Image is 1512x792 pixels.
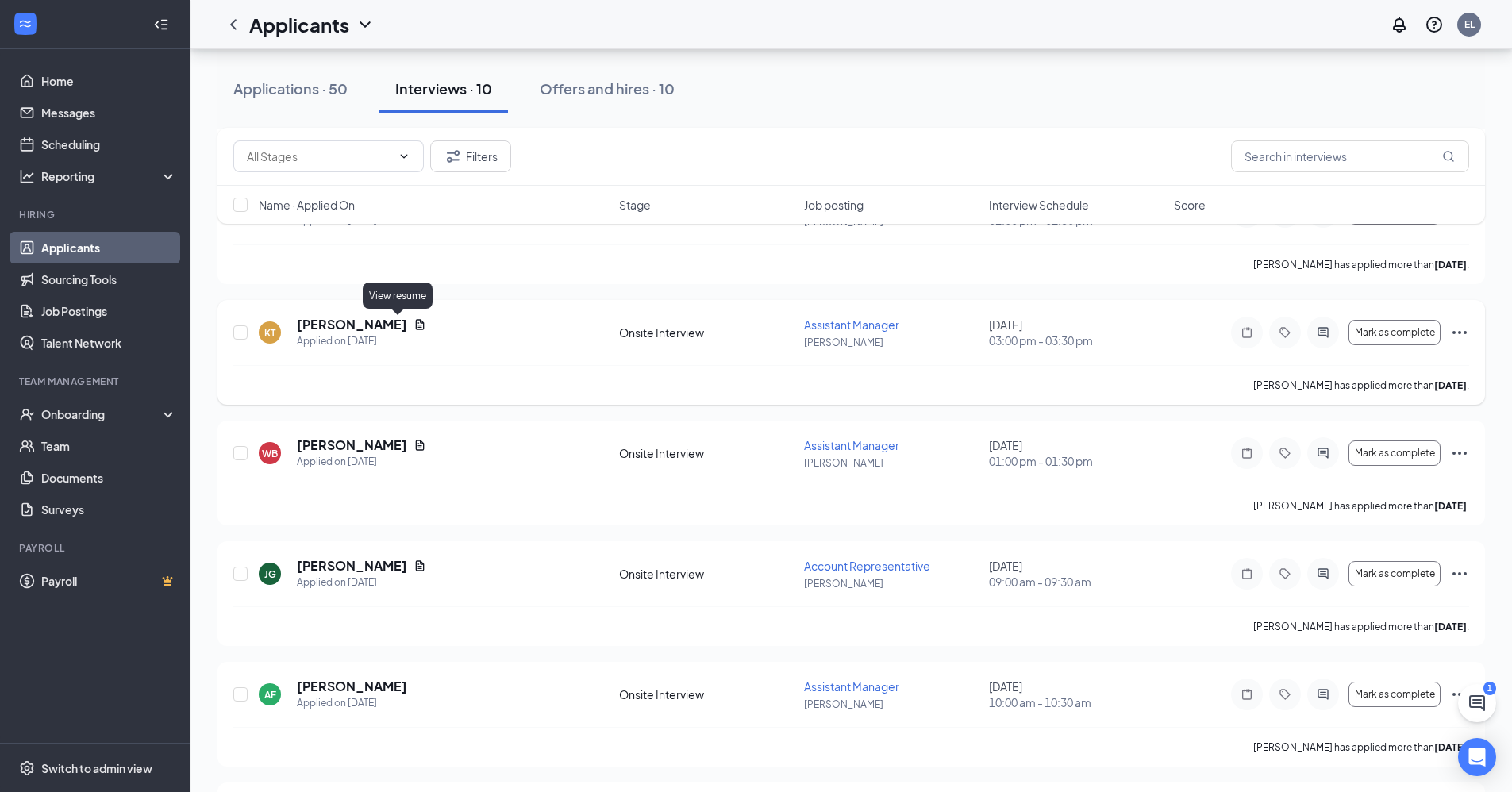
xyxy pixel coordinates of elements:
[1237,688,1256,701] svg: Note
[1253,379,1469,392] p: [PERSON_NAME] has applied more than .
[989,197,1089,213] span: Interview Schedule
[1355,448,1435,459] span: Mark as complete
[989,679,1164,710] div: [DATE]
[1483,682,1496,695] div: 1
[41,97,177,129] a: Messages
[1314,326,1333,339] svg: ActiveChat
[19,541,174,555] div: Payroll
[363,283,433,309] div: View resume
[1442,150,1455,163] svg: MagnifyingGlass
[356,15,375,34] svg: ChevronDown
[297,695,407,711] div: Applied on [DATE]
[804,438,899,452] span: Assistant Manager
[297,316,407,333] h5: [PERSON_NAME]
[224,15,243,34] svg: ChevronLeft
[41,406,164,422] div: Onboarding
[19,168,35,184] svg: Analysis
[297,557,407,575] h5: [PERSON_NAME]
[804,456,979,470] p: [PERSON_NAME]
[1348,320,1441,345] button: Mark as complete
[430,140,511,172] button: Filter Filters
[259,197,355,213] span: Name · Applied On
[804,698,979,711] p: [PERSON_NAME]
[19,406,35,422] svg: UserCheck
[1314,688,1333,701] svg: ActiveChat
[414,559,426,572] svg: Document
[297,436,407,454] h5: [PERSON_NAME]
[297,333,426,349] div: Applied on [DATE]
[1434,621,1467,632] b: [DATE]
[619,325,794,340] div: Onsite Interview
[1355,327,1435,338] span: Mark as complete
[1348,682,1441,707] button: Mark as complete
[989,574,1164,590] span: 09:00 am - 09:30 am
[297,575,426,590] div: Applied on [DATE]
[1314,447,1333,459] svg: ActiveChat
[41,65,177,97] a: Home
[414,439,426,452] svg: Document
[1275,447,1295,459] svg: Tag
[1253,258,1469,271] p: [PERSON_NAME] has applied more than .
[1434,259,1467,271] b: [DATE]
[804,197,864,213] span: Job posting
[264,567,276,581] div: JG
[1314,567,1333,580] svg: ActiveChat
[41,129,177,160] a: Scheduling
[297,454,426,470] div: Applied on [DATE]
[540,79,675,98] div: Offers and hires · 10
[41,565,177,597] a: PayrollCrown
[619,566,794,582] div: Onsite Interview
[41,494,177,525] a: Surveys
[804,317,899,332] span: Assistant Manager
[1253,740,1469,754] p: [PERSON_NAME] has applied more than .
[1458,684,1496,722] button: ChatActive
[19,760,35,776] svg: Settings
[41,295,177,327] a: Job Postings
[1464,17,1475,31] div: EL
[989,317,1164,348] div: [DATE]
[297,678,407,695] h5: [PERSON_NAME]
[1355,568,1435,579] span: Mark as complete
[1434,500,1467,512] b: [DATE]
[1237,567,1256,580] svg: Note
[1434,741,1467,753] b: [DATE]
[619,686,794,702] div: Onsite Interview
[233,79,348,98] div: Applications · 50
[804,559,930,573] span: Account Representative
[41,232,177,263] a: Applicants
[1253,499,1469,513] p: [PERSON_NAME] has applied more than .
[1450,685,1469,704] svg: Ellipses
[17,16,33,32] svg: WorkstreamLogo
[1348,440,1441,466] button: Mark as complete
[153,17,169,33] svg: Collapse
[264,688,276,702] div: AF
[989,453,1164,469] span: 01:00 pm - 01:30 pm
[1237,447,1256,459] svg: Note
[19,375,174,388] div: Team Management
[19,208,174,221] div: Hiring
[1450,444,1469,463] svg: Ellipses
[804,336,979,349] p: [PERSON_NAME]
[1355,689,1435,700] span: Mark as complete
[41,327,177,359] a: Talent Network
[444,147,463,166] svg: Filter
[1237,326,1256,339] svg: Note
[989,437,1164,469] div: [DATE]
[1425,15,1444,34] svg: QuestionInfo
[804,679,899,694] span: Assistant Manager
[247,148,391,165] input: All Stages
[1275,326,1295,339] svg: Tag
[619,197,651,213] span: Stage
[395,79,492,98] div: Interviews · 10
[1390,15,1409,34] svg: Notifications
[989,333,1164,348] span: 03:00 pm - 03:30 pm
[1458,738,1496,776] div: Open Intercom Messenger
[1174,197,1206,213] span: Score
[989,694,1164,710] span: 10:00 am - 10:30 am
[989,558,1164,590] div: [DATE]
[1275,567,1295,580] svg: Tag
[414,318,426,331] svg: Document
[1348,561,1441,586] button: Mark as complete
[41,462,177,494] a: Documents
[262,447,278,460] div: WB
